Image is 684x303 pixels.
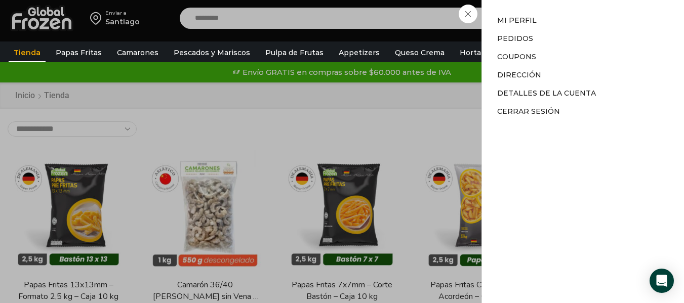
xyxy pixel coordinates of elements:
[455,43,502,62] a: Hortalizas
[497,89,596,98] a: Detalles de la cuenta
[51,43,107,62] a: Papas Fritas
[497,70,541,79] a: Dirección
[169,43,255,62] a: Pescados y Mariscos
[497,107,560,116] a: Cerrar sesión
[390,43,450,62] a: Queso Crema
[334,43,385,62] a: Appetizers
[497,52,536,61] a: Coupons
[497,34,533,43] a: Pedidos
[650,269,674,293] div: Open Intercom Messenger
[260,43,329,62] a: Pulpa de Frutas
[497,16,537,25] a: Mi perfil
[112,43,164,62] a: Camarones
[9,43,46,62] a: Tienda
